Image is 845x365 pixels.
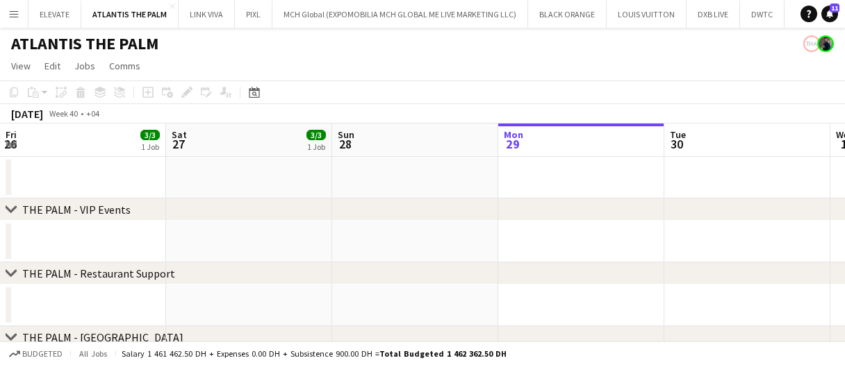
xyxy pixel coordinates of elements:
[7,346,65,362] button: Budgeted
[830,3,839,12] span: 11
[668,136,686,152] span: 30
[109,60,140,72] span: Comms
[821,6,838,22] a: 11
[3,136,17,152] span: 26
[22,330,183,344] div: THE PALM - [GEOGRAPHIC_DATA]
[172,128,187,141] span: Sat
[122,348,507,359] div: Salary 1 461 462.50 DH + Expenses 0.00 DH + Subsistence 900.00 DH =
[307,142,325,152] div: 1 Job
[104,57,146,75] a: Comms
[39,57,66,75] a: Edit
[76,348,110,359] span: All jobs
[11,33,158,54] h1: ATLANTIS THE PALM
[11,107,43,121] div: [DATE]
[179,1,235,28] button: LINK VIVA
[817,35,834,52] app-user-avatar: Mohamed Arafa
[11,60,31,72] span: View
[44,60,60,72] span: Edit
[670,128,686,141] span: Tue
[6,57,36,75] a: View
[46,108,81,119] span: Week 40
[6,128,17,141] span: Fri
[338,128,354,141] span: Sun
[306,130,326,140] span: 3/3
[22,203,131,217] div: THE PALM - VIP Events
[336,136,354,152] span: 28
[86,108,99,119] div: +04
[22,349,63,359] span: Budgeted
[740,1,785,28] button: DWTC
[607,1,687,28] button: LOUIS VUITTON
[235,1,272,28] button: PIXL
[170,136,187,152] span: 27
[502,136,523,152] span: 29
[687,1,740,28] button: DXB LIVE
[28,1,81,28] button: ELEVATE
[272,1,528,28] button: MCH Global (EXPOMOBILIA MCH GLOBAL ME LIVE MARKETING LLC)
[74,60,95,72] span: Jobs
[22,266,175,280] div: THE PALM - Restaurant Support
[141,142,159,152] div: 1 Job
[81,1,179,28] button: ATLANTIS THE PALM
[528,1,607,28] button: BLACK ORANGE
[504,128,523,141] span: Mon
[379,348,507,359] span: Total Budgeted 1 462 362.50 DH
[803,35,820,52] app-user-avatar: THA_Sales Team
[69,57,101,75] a: Jobs
[140,130,160,140] span: 3/3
